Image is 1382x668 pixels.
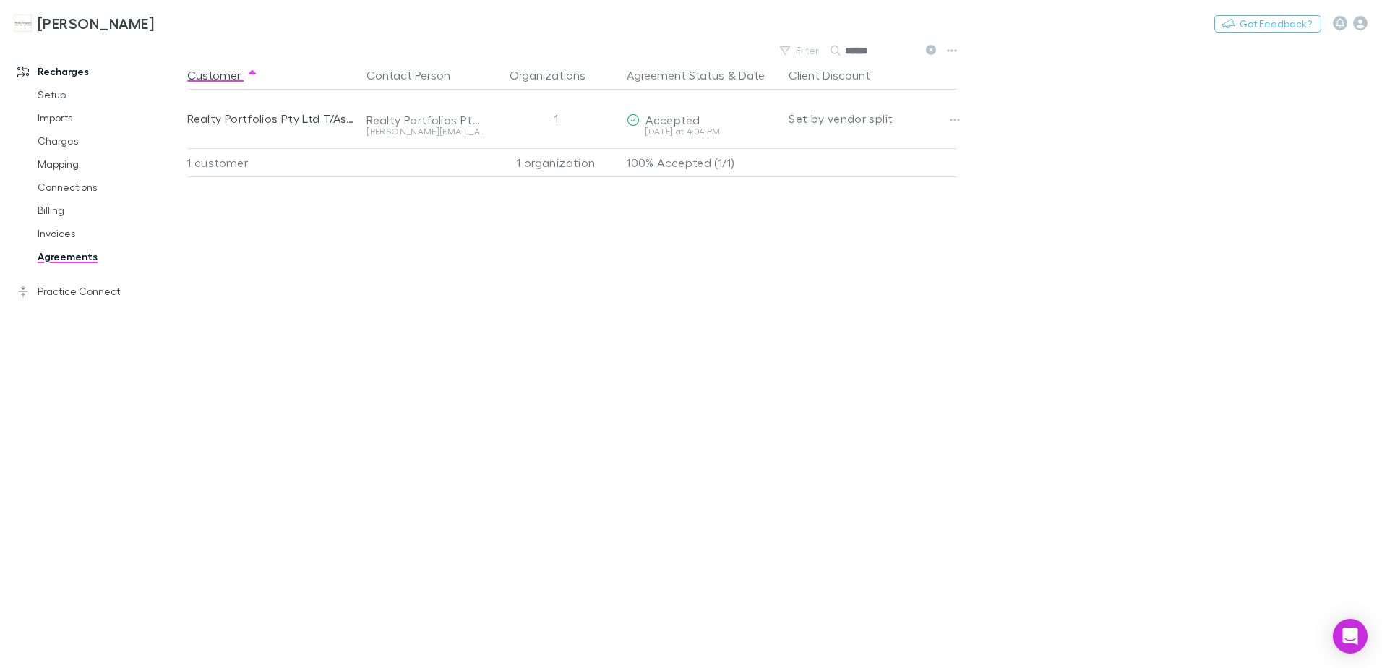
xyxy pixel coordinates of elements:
h3: [PERSON_NAME] [38,14,154,32]
button: Got Feedback? [1214,15,1321,33]
button: Client Discount [789,61,888,90]
div: [DATE] at 4:04 PM [627,127,777,136]
a: Billing [23,199,195,222]
a: Imports [23,106,195,129]
button: Customer [187,61,258,90]
a: Connections [23,176,195,199]
button: Filter [773,42,828,59]
div: Realty Portfolios Pty Ltd T/As Real Property Agents [366,113,485,127]
a: Setup [23,83,195,106]
button: Agreement Status [627,61,724,90]
div: 1 organization [491,148,621,177]
div: Open Intercom Messenger [1333,619,1368,654]
button: Organizations [510,61,603,90]
a: [PERSON_NAME] [6,6,163,40]
button: Contact Person [366,61,468,90]
a: Practice Connect [3,280,195,303]
a: Invoices [23,222,195,245]
div: 1 [491,90,621,147]
div: & [627,61,777,90]
img: Hales Douglass's Logo [14,14,32,32]
a: Recharges [3,60,195,83]
a: Agreements [23,245,195,268]
p: 100% Accepted (1/1) [627,149,777,176]
span: Accepted [645,113,700,127]
div: Realty Portfolios Pty Ltd T/As Real Property Agents [187,90,355,147]
button: Date [739,61,765,90]
div: 1 customer [187,148,361,177]
div: Set by vendor split [789,90,956,147]
a: Mapping [23,153,195,176]
a: Charges [23,129,195,153]
div: [PERSON_NAME][EMAIL_ADDRESS][DOMAIN_NAME] [366,127,485,136]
